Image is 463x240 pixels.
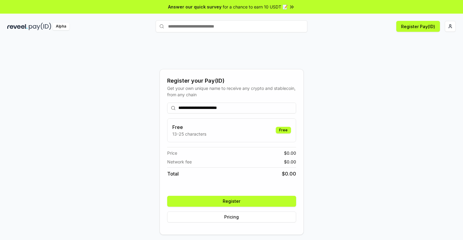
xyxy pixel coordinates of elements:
[52,23,69,30] div: Alpha
[167,85,296,98] div: Get your own unique name to receive any crypto and stablecoin, from any chain
[396,21,440,32] button: Register Pay(ID)
[276,127,291,133] div: Free
[172,131,206,137] p: 13-25 characters
[284,150,296,156] span: $ 0.00
[284,159,296,165] span: $ 0.00
[167,159,192,165] span: Network fee
[167,77,296,85] div: Register your Pay(ID)
[167,170,179,177] span: Total
[168,4,221,10] span: Answer our quick survey
[172,123,206,131] h3: Free
[167,212,296,222] button: Pricing
[167,150,177,156] span: Price
[282,170,296,177] span: $ 0.00
[223,4,288,10] span: for a chance to earn 10 USDT 📝
[167,196,296,207] button: Register
[29,23,51,30] img: pay_id
[7,23,28,30] img: reveel_dark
